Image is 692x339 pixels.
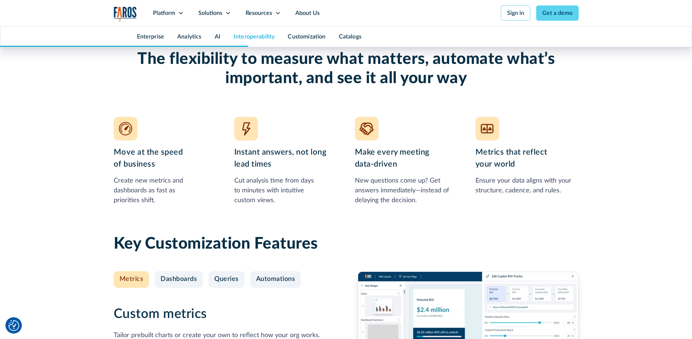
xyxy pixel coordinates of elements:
a: Interoperability [234,34,275,40]
div: Resources [246,9,272,17]
a: Catalogs [339,34,361,40]
img: Revisit consent button [8,320,19,331]
div: Platform [153,9,175,17]
a: home [114,7,137,21]
div: Solutions [198,9,222,17]
div: Ensure your data aligns with your structure, cadence, and rules. [476,176,579,196]
a: AI [215,34,220,40]
h2: Key Customization Features [114,234,579,254]
a: Sign in [501,5,530,21]
h3: Instant answers, not long lead times [234,146,337,170]
a: Enterprise [137,34,165,40]
h3: Metrics that reflect your world [476,146,579,170]
div: Automations [256,275,295,283]
h3: Custom metrics [114,306,320,322]
h3: Move at the speed of business [114,146,217,170]
h3: Make every meeting data-driven [355,146,458,170]
button: Cookie Settings [8,320,19,331]
div: Queries [214,275,239,283]
div: Metrics [120,275,143,283]
div: New questions come up? Get answers immediately—instead of delaying the decision. [355,176,458,205]
img: Lightning bolt power icon on light yellow background [234,117,258,140]
a: Analytics [177,34,201,40]
a: Customization [288,34,325,40]
div: Cut analysis time from days to minutes with intuitive custom views. [234,176,337,205]
div: Dashboards [161,275,197,283]
img: Logo of the analytics and reporting company Faros. [114,7,137,21]
h2: The flexibility to measure what matters, automate what’s important, and see it all your way [114,50,579,88]
a: Get a demo [536,5,579,21]
div: Create new metrics and dashboards as fast as priorities shift. [114,176,217,205]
